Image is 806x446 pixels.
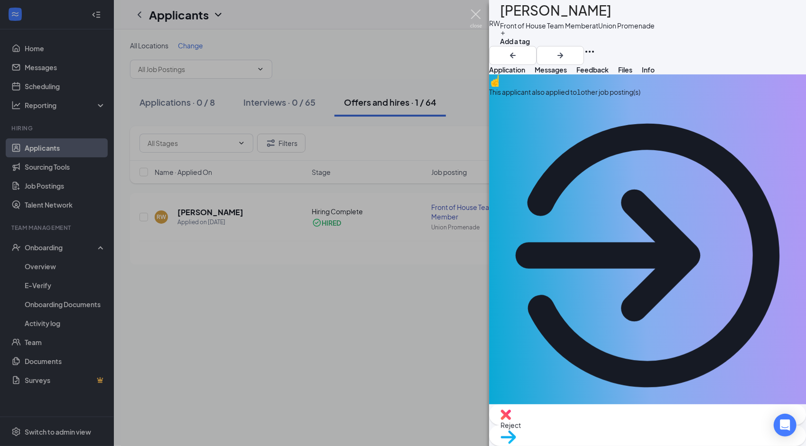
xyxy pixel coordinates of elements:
[489,46,537,65] button: ArrowLeftNew
[500,420,795,430] span: Reject
[774,414,797,437] div: Open Intercom Messenger
[618,65,632,74] span: Files
[500,30,530,46] button: PlusAdd a tag
[642,65,655,74] span: Info
[489,65,525,74] span: Application
[489,87,806,97] div: This applicant also applied to 1 other job posting(s)
[537,46,584,65] button: ArrowRight
[489,97,806,414] svg: ArrowCircle
[555,50,566,61] svg: ArrowRight
[584,46,595,57] svg: Ellipses
[535,65,567,74] span: Messages
[576,65,609,74] span: Feedback
[500,30,506,36] svg: Plus
[500,21,655,30] div: Front of House Team Member at Union Promenade
[489,18,500,28] div: RW
[507,50,519,61] svg: ArrowLeftNew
